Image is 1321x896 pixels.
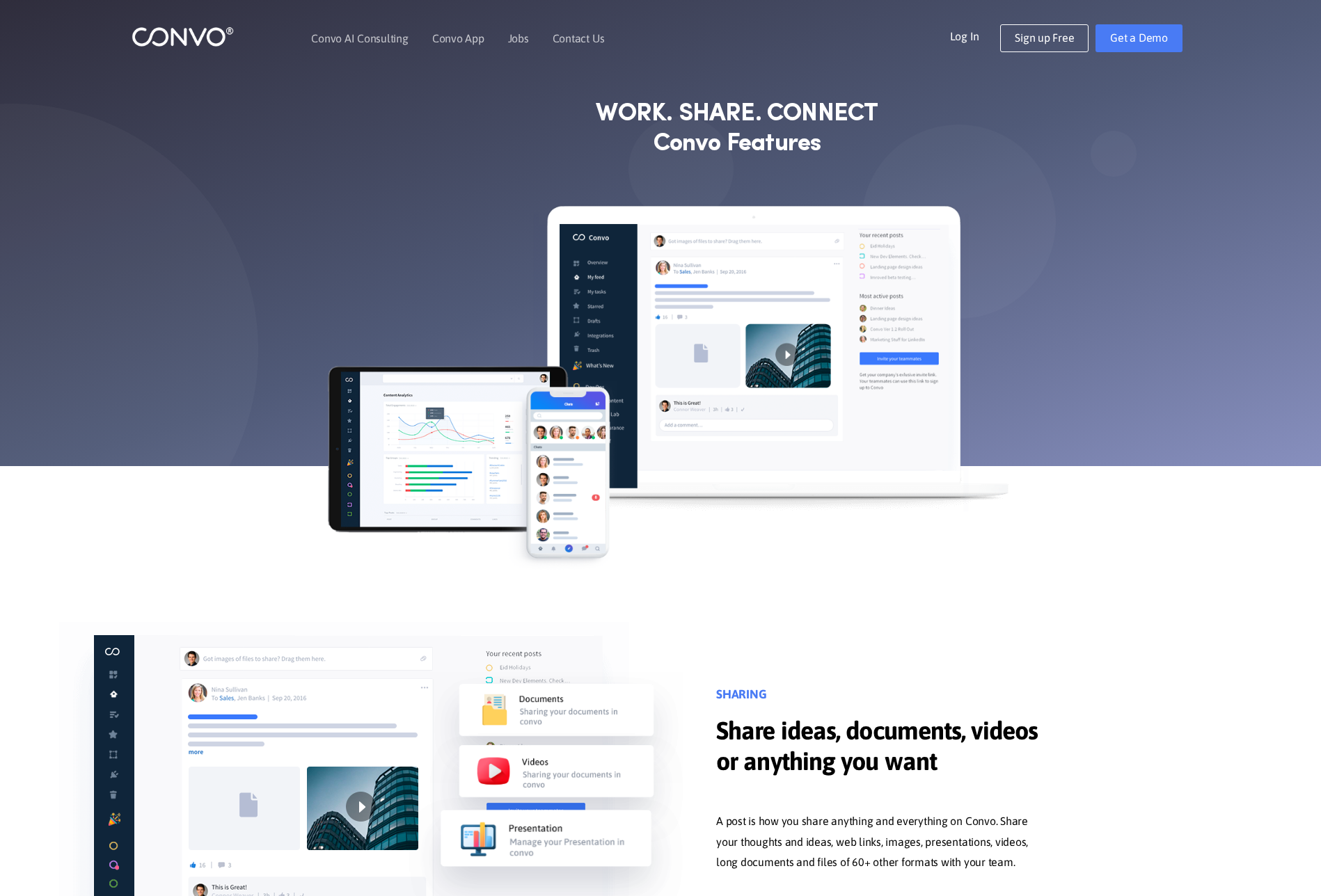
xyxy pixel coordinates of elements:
[311,33,408,44] a: Convo AI Consulting
[1000,24,1089,52] a: Sign up Free
[432,33,484,44] a: Convo App
[132,26,234,47] img: logo_1.png
[716,687,1047,712] h3: SHARING
[508,33,529,44] a: Jobs
[716,811,1047,874] p: A post is how you share anything and everything on Convo. Share your thoughts and ideas, web link...
[1091,131,1137,177] img: shape_not_found
[1095,24,1182,52] a: Get a Demo
[716,716,1047,779] span: Share ideas, documents, videos or anything you want
[950,24,1001,47] a: Log In
[553,33,605,44] a: Contact Us
[596,99,878,159] strong: WORK. SHARE. CONNECT Convo Features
